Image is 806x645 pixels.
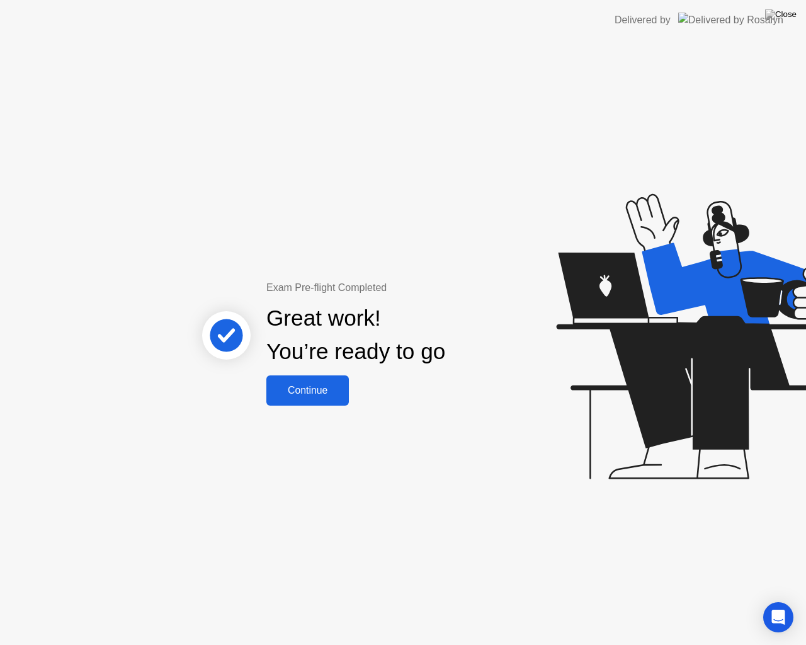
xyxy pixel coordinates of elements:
[270,385,345,396] div: Continue
[615,13,671,28] div: Delivered by
[763,602,793,632] div: Open Intercom Messenger
[765,9,797,20] img: Close
[266,375,349,406] button: Continue
[266,280,526,295] div: Exam Pre-flight Completed
[678,13,783,27] img: Delivered by Rosalyn
[266,302,445,368] div: Great work! You’re ready to go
